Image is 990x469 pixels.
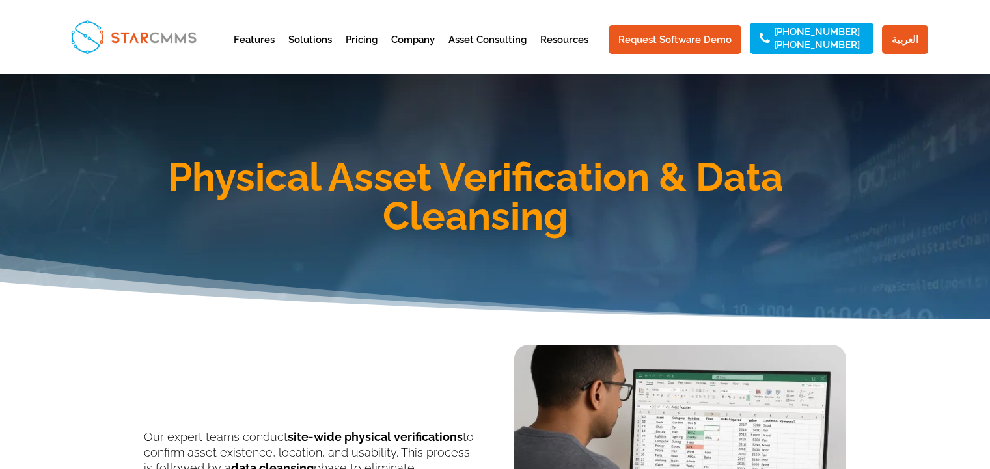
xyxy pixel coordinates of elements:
a: Features [234,35,275,67]
a: Request Software Demo [609,25,741,54]
a: Asset Consulting [448,35,527,67]
a: [PHONE_NUMBER] [774,40,860,49]
a: [PHONE_NUMBER] [774,27,860,36]
a: Company [391,35,435,67]
a: Pricing [346,35,378,67]
b: site-wide physical verifications [288,430,463,444]
h1: Physical Asset Verification & Data Cleansing [105,157,847,242]
iframe: Chat Widget [773,328,990,469]
a: Solutions [288,35,332,67]
a: العربية [882,25,928,54]
img: StarCMMS [65,14,202,59]
a: Resources [540,35,588,67]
